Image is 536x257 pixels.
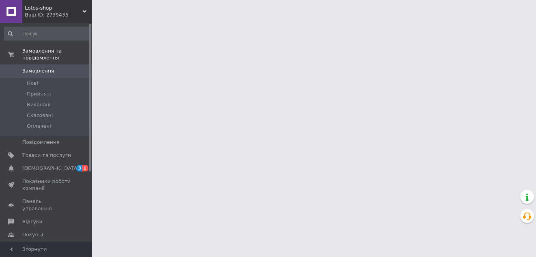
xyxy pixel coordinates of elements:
[22,198,71,212] span: Панель управління
[25,5,83,12] span: Lotos-shop
[27,123,51,130] span: Оплачені
[27,101,51,108] span: Виконані
[27,91,51,97] span: Прийняті
[22,231,43,238] span: Покупці
[22,165,79,172] span: [DEMOGRAPHIC_DATA]
[27,80,38,87] span: Нові
[82,165,88,171] span: 1
[22,152,71,159] span: Товари та послуги
[22,48,92,61] span: Замовлення та повідомлення
[27,112,53,119] span: Скасовані
[22,139,60,146] span: Повідомлення
[22,68,54,74] span: Замовлення
[76,165,83,171] span: 3
[22,178,71,192] span: Показники роботи компанії
[22,218,42,225] span: Відгуки
[4,27,91,41] input: Пошук
[25,12,92,18] div: Ваш ID: 2739435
